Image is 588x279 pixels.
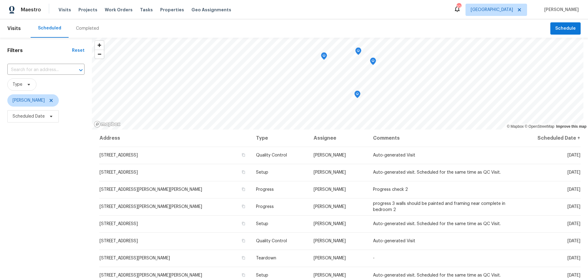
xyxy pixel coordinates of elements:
[567,170,580,175] span: [DATE]
[457,4,461,10] div: 10
[13,97,45,104] span: [PERSON_NAME]
[99,130,251,147] th: Address
[373,153,415,157] span: Auto-generated Visit
[241,152,246,158] button: Copy Address
[100,273,202,277] span: [STREET_ADDRESS][PERSON_NAME][PERSON_NAME]
[100,170,138,175] span: [STREET_ADDRESS]
[58,7,71,13] span: Visits
[100,222,138,226] span: [STREET_ADDRESS]
[567,222,580,226] span: [DATE]
[256,153,287,157] span: Quality Control
[567,187,580,192] span: [DATE]
[92,38,583,130] canvas: Map
[567,273,580,277] span: [DATE]
[542,7,579,13] span: [PERSON_NAME]
[355,47,361,57] div: Map marker
[7,65,67,75] input: Search for an address...
[100,205,202,209] span: [STREET_ADDRESS][PERSON_NAME][PERSON_NAME]
[72,47,85,54] div: Reset
[7,47,72,54] h1: Filters
[100,256,170,260] span: [STREET_ADDRESS][PERSON_NAME]
[256,187,274,192] span: Progress
[314,187,346,192] span: [PERSON_NAME]
[373,187,408,192] span: Progress check 2
[95,41,104,50] button: Zoom in
[38,25,61,31] div: Scheduled
[314,205,346,209] span: [PERSON_NAME]
[567,205,580,209] span: [DATE]
[241,238,246,243] button: Copy Address
[314,239,346,243] span: [PERSON_NAME]
[567,256,580,260] span: [DATE]
[373,273,501,277] span: Auto-generated visit. Scheduled for the same time as QC Visit.
[160,7,184,13] span: Properties
[555,25,576,32] span: Schedule
[13,81,22,88] span: Type
[191,7,231,13] span: Geo Assignments
[314,273,346,277] span: [PERSON_NAME]
[241,255,246,261] button: Copy Address
[321,52,327,62] div: Map marker
[354,91,360,100] div: Map marker
[241,221,246,226] button: Copy Address
[525,124,554,129] a: OpenStreetMap
[100,153,138,157] span: [STREET_ADDRESS]
[550,22,581,35] button: Schedule
[95,50,104,58] button: Zoom out
[314,222,346,226] span: [PERSON_NAME]
[373,239,415,243] span: Auto-generated Visit
[241,272,246,278] button: Copy Address
[507,124,524,129] a: Mapbox
[256,205,274,209] span: Progress
[256,273,268,277] span: Setup
[513,130,581,147] th: Scheduled Date ↑
[241,187,246,192] button: Copy Address
[370,58,376,67] div: Map marker
[7,22,21,35] span: Visits
[368,130,513,147] th: Comments
[309,130,368,147] th: Assignee
[100,187,202,192] span: [STREET_ADDRESS][PERSON_NAME][PERSON_NAME]
[314,256,346,260] span: [PERSON_NAME]
[13,113,45,119] span: Scheduled Date
[373,256,375,260] span: -
[373,170,501,175] span: Auto-generated visit. Scheduled for the same time as QC Visit.
[77,66,85,74] button: Open
[21,7,41,13] span: Maestro
[314,153,346,157] span: [PERSON_NAME]
[256,170,268,175] span: Setup
[251,130,309,147] th: Type
[556,124,586,129] a: Improve this map
[105,7,133,13] span: Work Orders
[94,121,121,128] a: Mapbox homepage
[100,239,138,243] span: [STREET_ADDRESS]
[256,222,268,226] span: Setup
[256,239,287,243] span: Quality Control
[140,8,153,12] span: Tasks
[373,222,501,226] span: Auto-generated visit. Scheduled for the same time as QC Visit.
[314,170,346,175] span: [PERSON_NAME]
[241,169,246,175] button: Copy Address
[76,25,99,32] div: Completed
[567,239,580,243] span: [DATE]
[256,256,276,260] span: Teardown
[373,202,505,212] span: progress 3 walls should be painted and framing near complete in bedroom 2
[471,7,513,13] span: [GEOGRAPHIC_DATA]
[78,7,97,13] span: Projects
[241,204,246,209] button: Copy Address
[567,153,580,157] span: [DATE]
